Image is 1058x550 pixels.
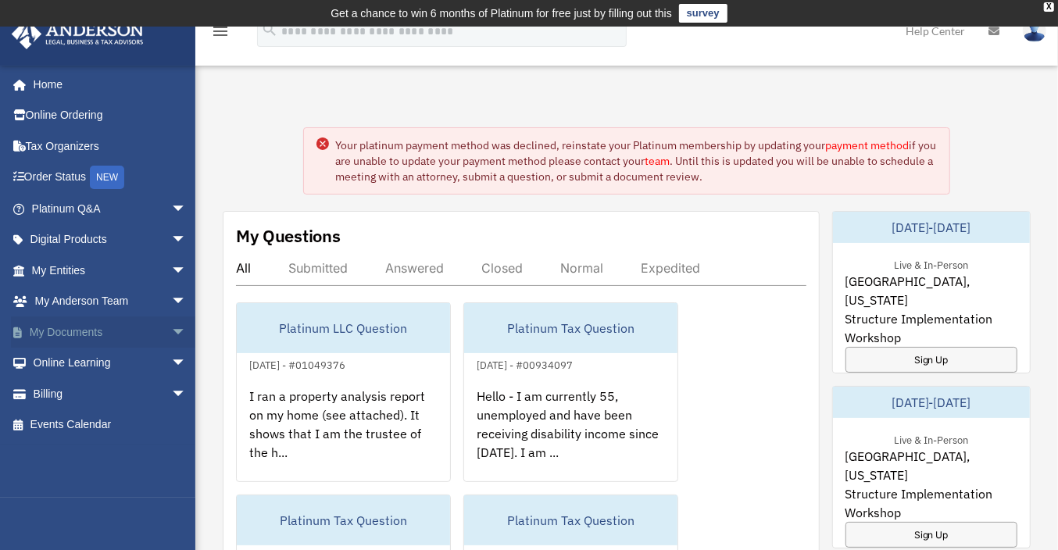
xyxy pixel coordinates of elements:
[211,27,230,41] a: menu
[11,316,210,348] a: My Documentsarrow_drop_down
[237,495,450,545] div: Platinum Tax Question
[825,138,909,152] a: payment method
[845,272,1018,309] span: [GEOGRAPHIC_DATA], [US_STATE]
[845,522,1018,548] a: Sign Up
[331,4,672,23] div: Get a chance to win 6 months of Platinum for free just by filling out this
[464,374,677,496] div: Hello - I am currently 55, unemployed and have been receiving disability income since [DATE]. I a...
[833,212,1031,243] div: [DATE]-[DATE]
[845,484,1018,522] span: Structure Implementation Workshop
[11,193,210,224] a: Platinum Q&Aarrow_drop_down
[288,260,348,276] div: Submitted
[171,255,202,287] span: arrow_drop_down
[237,303,450,353] div: Platinum LLC Question
[171,378,202,410] span: arrow_drop_down
[645,154,670,168] a: team
[236,260,251,276] div: All
[11,378,210,409] a: Billingarrow_drop_down
[1023,20,1046,42] img: User Pic
[11,100,210,131] a: Online Ordering
[11,69,202,100] a: Home
[11,162,210,194] a: Order StatusNEW
[845,447,1018,484] span: [GEOGRAPHIC_DATA], [US_STATE]
[171,224,202,256] span: arrow_drop_down
[881,430,981,447] div: Live & In-Person
[464,355,585,372] div: [DATE] - #00934097
[464,495,677,545] div: Platinum Tax Question
[463,302,678,482] a: Platinum Tax Question[DATE] - #00934097Hello - I am currently 55, unemployed and have been receiv...
[171,286,202,318] span: arrow_drop_down
[236,224,341,248] div: My Questions
[237,374,450,496] div: I ran a property analysis report on my home (see attached). It shows that I am the trustee of the...
[481,260,523,276] div: Closed
[1044,2,1054,12] div: close
[171,193,202,225] span: arrow_drop_down
[845,309,1018,347] span: Structure Implementation Workshop
[171,316,202,348] span: arrow_drop_down
[641,260,700,276] div: Expedited
[211,22,230,41] i: menu
[833,387,1031,418] div: [DATE]-[DATE]
[11,348,210,379] a: Online Learningarrow_drop_down
[560,260,603,276] div: Normal
[11,409,210,441] a: Events Calendar
[261,21,278,38] i: search
[237,355,358,372] div: [DATE] - #01049376
[11,130,210,162] a: Tax Organizers
[11,255,210,286] a: My Entitiesarrow_drop_down
[464,303,677,353] div: Platinum Tax Question
[881,255,981,272] div: Live & In-Person
[7,19,148,49] img: Anderson Advisors Platinum Portal
[385,260,444,276] div: Answered
[11,224,210,255] a: Digital Productsarrow_drop_down
[335,137,936,184] div: Your platinum payment method was declined, reinstate your Platinum membership by updating your if...
[90,166,124,189] div: NEW
[845,347,1018,373] a: Sign Up
[679,4,727,23] a: survey
[171,348,202,380] span: arrow_drop_down
[236,302,451,482] a: Platinum LLC Question[DATE] - #01049376I ran a property analysis report on my home (see attached)...
[11,286,210,317] a: My Anderson Teamarrow_drop_down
